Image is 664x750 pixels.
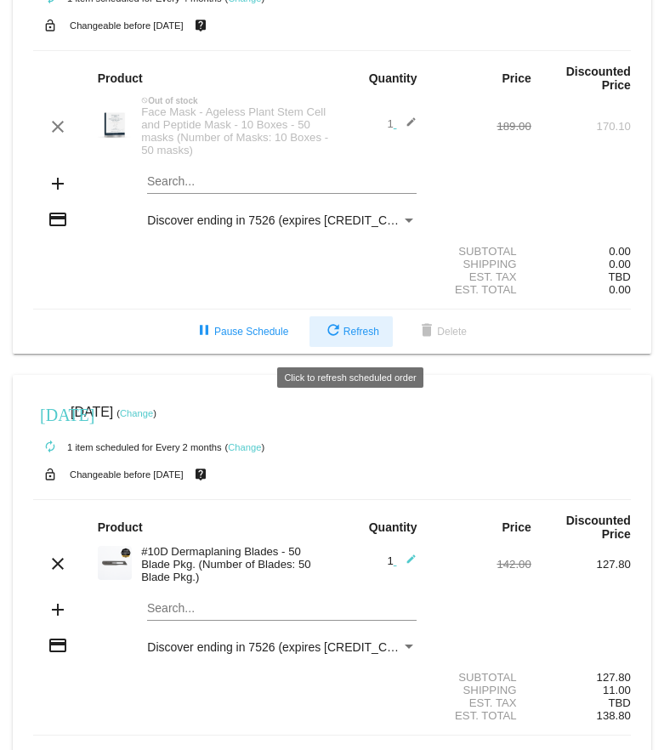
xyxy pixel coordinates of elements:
[228,442,261,452] a: Change
[48,116,68,137] mat-icon: clear
[323,321,343,342] mat-icon: refresh
[432,684,531,696] div: Shipping
[98,71,143,85] strong: Product
[432,558,531,571] div: 142.00
[70,469,184,480] small: Changeable before [DATE]
[531,671,631,684] div: 127.80
[387,117,417,130] span: 1
[147,175,417,189] input: Search...
[48,599,68,620] mat-icon: add
[40,463,60,486] mat-icon: lock_open
[116,408,156,418] small: ( )
[432,120,531,133] div: 189.00
[403,316,480,347] button: Delete
[48,554,68,574] mat-icon: clear
[133,545,332,583] div: #10D Dermaplaning Blades - 50 Blade Pkg. (Number of Blades: 50 Blade Pkg.)
[609,270,631,283] span: TBD
[98,520,143,534] strong: Product
[597,709,631,722] span: 138.80
[141,97,148,104] mat-icon: not_interested
[432,245,531,258] div: Subtotal
[40,403,60,423] mat-icon: [DATE]
[609,696,631,709] span: TBD
[432,709,531,722] div: Est. Total
[40,14,60,37] mat-icon: lock_open
[40,437,60,457] mat-icon: autorenew
[502,71,531,85] strong: Price
[609,258,631,270] span: 0.00
[417,321,437,342] mat-icon: delete
[309,316,393,347] button: Refresh
[70,20,184,31] small: Changeable before [DATE]
[98,546,132,580] img: dermaplanepro-10d-dermaplaning-blade-close-up.png
[432,696,531,709] div: Est. Tax
[194,321,214,342] mat-icon: pause
[531,245,631,258] div: 0.00
[48,635,68,656] mat-icon: credit_card
[194,326,288,338] span: Pause Schedule
[566,65,631,92] strong: Discounted Price
[190,14,211,37] mat-icon: live_help
[369,71,417,85] strong: Quantity
[147,640,417,654] mat-select: Payment Method
[387,554,417,567] span: 1
[48,173,68,194] mat-icon: add
[531,558,631,571] div: 127.80
[566,514,631,541] strong: Discounted Price
[369,520,417,534] strong: Quantity
[147,602,417,616] input: Search...
[48,209,68,230] mat-icon: credit_card
[180,316,302,347] button: Pause Schedule
[432,283,531,296] div: Est. Total
[396,554,417,574] mat-icon: edit
[120,408,153,418] a: Change
[147,213,456,227] span: Discover ending in 7526 (expires [CREDIT_CARD_DATA])
[225,442,265,452] small: ( )
[396,116,417,137] mat-icon: edit
[432,671,531,684] div: Subtotal
[33,442,222,452] small: 1 item scheduled for Every 2 months
[531,120,631,133] div: 170.10
[133,96,332,105] div: Out of stock
[417,326,467,338] span: Delete
[98,108,132,142] img: dermaplanepro-ageless-plant-stem-cell-and-peptide-face-mask.jpg
[133,105,332,156] div: Face Mask - Ageless Plant Stem Cell and Peptide Mask - 10 Boxes - 50 masks (Number of Masks: 10 B...
[609,283,631,296] span: 0.00
[147,640,456,654] span: Discover ending in 7526 (expires [CREDIT_CARD_DATA])
[502,520,531,534] strong: Price
[432,270,531,283] div: Est. Tax
[603,684,631,696] span: 11.00
[323,326,379,338] span: Refresh
[190,463,211,486] mat-icon: live_help
[147,213,417,227] mat-select: Payment Method
[432,258,531,270] div: Shipping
